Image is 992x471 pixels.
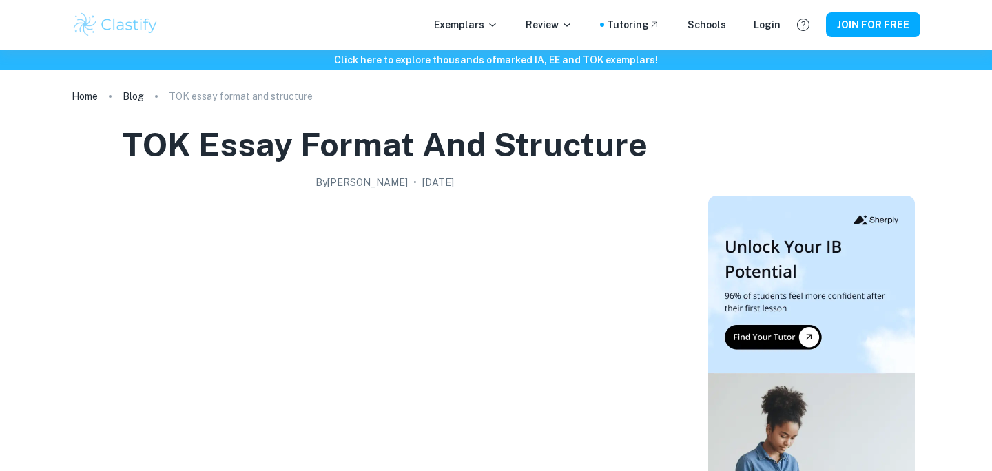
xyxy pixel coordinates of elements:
p: Exemplars [434,17,498,32]
button: JOIN FOR FREE [826,12,920,37]
img: Clastify logo [72,11,159,39]
a: Login [754,17,781,32]
h6: Click here to explore thousands of marked IA, EE and TOK exemplars ! [3,52,989,67]
a: Tutoring [607,17,660,32]
a: Blog [123,87,144,106]
button: Help and Feedback [792,13,815,36]
h1: TOK essay format and structure [122,123,648,167]
a: Home [72,87,98,106]
p: Review [526,17,572,32]
img: TOK essay format and structure cover image [109,196,660,471]
h2: [DATE] [422,175,454,190]
h2: By [PERSON_NAME] [316,175,408,190]
a: Schools [688,17,726,32]
p: TOK essay format and structure [169,89,313,104]
p: • [413,175,417,190]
